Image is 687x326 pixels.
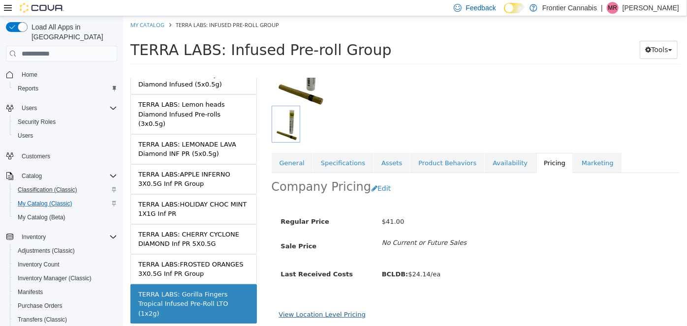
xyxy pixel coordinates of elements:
span: Customers [22,152,50,160]
span: Catalog [18,170,117,182]
a: Home [18,69,41,81]
button: Inventory [18,231,50,243]
button: Tools [517,25,555,43]
span: Inventory Count [18,261,60,268]
span: $24.14/ea [259,254,317,262]
h2: Company Pricing [149,163,249,178]
button: Customers [2,148,121,163]
a: Security Roles [14,116,60,128]
a: Users [14,130,37,142]
span: My Catalog (Classic) [18,200,72,207]
button: Manifests [10,285,121,299]
button: Users [2,101,121,115]
span: Sale Price [158,226,194,234]
span: Inventory Count [14,259,117,270]
div: TERRA LABS:HOLIDAY CHOC MINT 1X1G Inf PR [15,183,126,203]
span: Users [14,130,117,142]
span: Reports [18,85,38,92]
span: Security Roles [18,118,56,126]
span: Purchase Orders [14,300,117,312]
span: Inventory Manager (Classic) [14,272,117,284]
span: TERRA LABS: Infused Pre-roll Group [53,5,156,12]
span: Security Roles [14,116,117,128]
button: Catalog [2,169,121,183]
span: My Catalog (Beta) [14,211,117,223]
span: Home [18,68,117,81]
a: Classification (Classic) [14,184,81,196]
span: Reports [14,83,117,94]
span: Adjustments (Classic) [18,247,75,255]
a: Transfers (Classic) [14,314,71,326]
span: Classification (Classic) [18,186,77,194]
button: Classification (Classic) [10,183,121,197]
span: Manifests [14,286,117,298]
div: TERRA LABS: Strawberry Tsunami Diamond Infused (5x0.5g) [15,54,126,73]
button: Edit [248,163,273,181]
span: Home [22,71,37,79]
span: Transfers (Classic) [14,314,117,326]
span: Manifests [18,288,43,296]
div: Mary Reinert [607,2,619,14]
a: Product Behaviors [287,137,361,157]
a: Purchase Orders [14,300,66,312]
p: [PERSON_NAME] [623,2,679,14]
span: Inventory [18,231,117,243]
span: My Catalog (Classic) [14,198,117,209]
span: TERRA LABS: Infused Pre-roll Group [7,25,269,42]
button: My Catalog (Beta) [10,210,121,224]
a: Pricing [413,137,450,157]
button: Home [2,67,121,82]
span: Transfers (Classic) [18,316,67,324]
span: Catalog [22,172,42,180]
span: Feedback [466,3,496,13]
span: Load All Apps in [GEOGRAPHIC_DATA] [28,22,117,42]
span: Customers [18,149,117,162]
a: My Catalog (Beta) [14,211,69,223]
div: TERRA LABS:APPLE INFERNO 3X0.5G Inf PR Group [15,153,126,173]
div: TERRA LABS:FROSTED ORANGES 3X0.5G Inf PR Group [15,243,126,263]
button: Catalog [18,170,46,182]
span: Users [18,102,117,114]
button: My Catalog (Classic) [10,197,121,210]
span: My Catalog (Beta) [18,213,65,221]
div: TERRA LABS: Lemon heads Diamond Infused Pre-rolls (3x0.5g) [15,84,126,113]
div: TERRA LABS: Gorilla Fingers Tropical Infused Pre-Roll LTO (1x2g) [15,273,126,302]
span: MR [608,2,618,14]
div: TERRA LABS: CHERRY CYCLONE DIAMOND Inf PR 5X0.5G [15,213,126,233]
button: Adjustments (Classic) [10,244,121,258]
span: Adjustments (Classic) [14,245,117,257]
i: No Current or Future Sales [259,223,343,230]
a: Assets [250,137,287,157]
button: Users [10,129,121,143]
a: Availability [362,137,412,157]
button: Inventory Manager (Classic) [10,271,121,285]
a: Reports [14,83,42,94]
span: $41.00 [259,202,281,209]
button: Purchase Orders [10,299,121,313]
p: Frontier Cannabis [542,2,597,14]
button: Security Roles [10,115,121,129]
a: Specifications [190,137,250,157]
a: Customers [18,150,54,162]
span: Classification (Classic) [14,184,117,196]
a: My Catalog (Classic) [14,198,76,209]
input: Dark Mode [504,3,525,13]
a: Adjustments (Classic) [14,245,79,257]
a: Manifests [14,286,47,298]
span: Users [18,132,33,140]
span: Inventory [22,233,46,241]
div: TERRA LABS: LEMONADE LAVA Diamond INF PR (5x0.5g) [15,123,126,143]
span: Inventory Manager (Classic) [18,274,92,282]
a: General [149,137,189,157]
span: Regular Price [158,202,206,209]
a: Inventory Manager (Classic) [14,272,95,284]
a: Inventory Count [14,259,63,270]
span: Purchase Orders [18,302,62,310]
button: Inventory [2,230,121,244]
a: My Catalog [7,5,41,12]
b: BCLDB: [259,254,285,262]
button: Users [18,102,41,114]
img: Cova [20,3,64,13]
a: Marketing [451,137,499,157]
